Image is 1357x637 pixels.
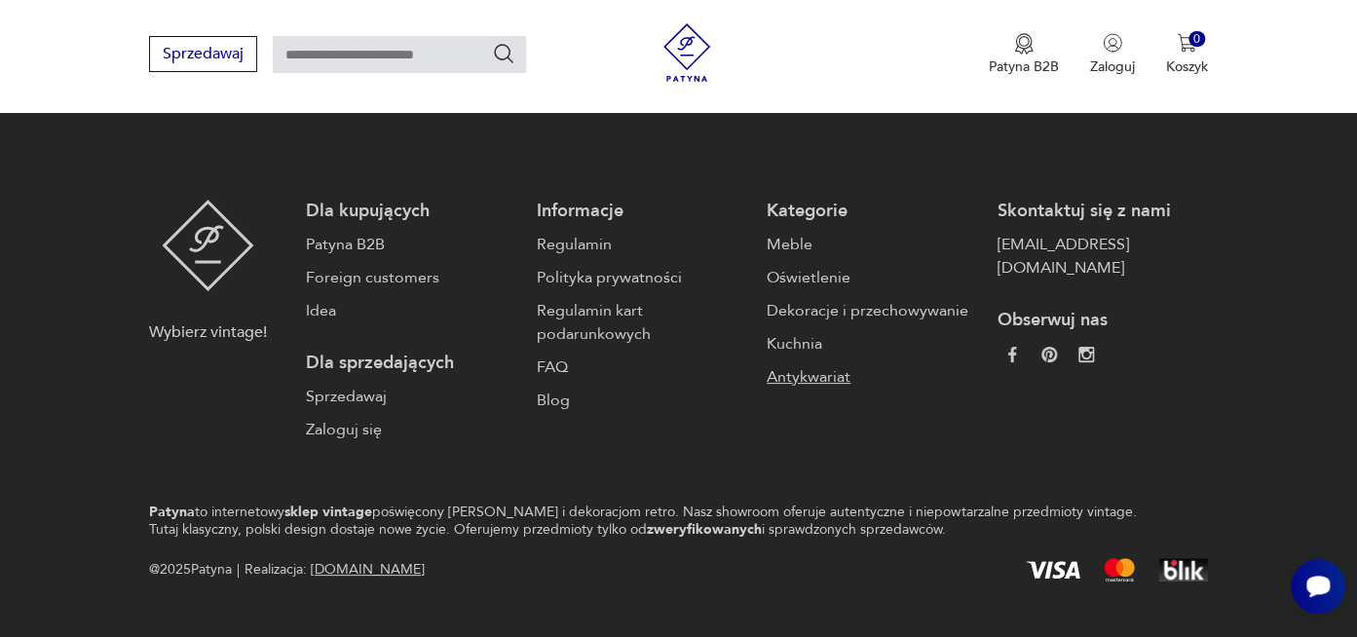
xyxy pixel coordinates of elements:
p: Kategorie [767,200,977,223]
button: 0Koszyk [1166,33,1208,76]
p: to internetowy poświęcony [PERSON_NAME] i dekoracjom retro. Nasz showroom oferuje autentyczne i n... [149,504,1140,539]
button: Szukaj [492,42,515,65]
a: Meble [767,233,977,256]
img: Patyna - sklep z meblami i dekoracjami vintage [162,200,254,291]
a: [DOMAIN_NAME] [311,560,425,579]
img: Ikona medalu [1014,33,1034,55]
img: Mastercard [1104,558,1135,581]
p: Patyna B2B [989,57,1059,76]
button: Zaloguj [1090,33,1135,76]
a: Regulamin [537,233,747,256]
img: Patyna - sklep z meblami i dekoracjami vintage [658,23,716,82]
img: Visa [1026,561,1080,579]
a: Idea [306,299,516,322]
a: Sprzedawaj [149,49,257,62]
a: Foreign customers [306,266,516,289]
iframe: Smartsupp widget button [1291,559,1345,614]
a: Regulamin kart podarunkowych [537,299,747,346]
button: Patyna B2B [989,33,1059,76]
p: Informacje [537,200,747,223]
span: @ 2025 Patyna [149,558,232,581]
p: Obserwuj nas [997,309,1207,332]
strong: Patyna [149,503,195,521]
p: Wybierz vintage! [149,320,267,344]
a: Zaloguj się [306,418,516,441]
img: 37d27d81a828e637adc9f9cb2e3d3a8a.webp [1041,347,1057,362]
a: Oświetlenie [767,266,977,289]
strong: zweryfikowanych [647,520,762,539]
p: Koszyk [1166,57,1208,76]
a: Ikona medaluPatyna B2B [989,33,1059,76]
img: Ikonka użytkownika [1103,33,1122,53]
div: 0 [1188,31,1205,48]
a: Kuchnia [767,332,977,356]
img: BLIK [1158,558,1208,581]
button: Sprzedawaj [149,36,257,72]
p: Skontaktuj się z nami [997,200,1207,223]
p: Dla sprzedających [306,352,516,375]
a: Blog [537,389,747,412]
p: Zaloguj [1090,57,1135,76]
a: Polityka prywatności [537,266,747,289]
a: Patyna B2B [306,233,516,256]
a: [EMAIL_ADDRESS][DOMAIN_NAME] [997,233,1207,280]
span: Realizacja: [245,558,425,581]
img: Ikona koszyka [1177,33,1196,53]
a: Sprzedawaj [306,385,516,408]
div: | [237,558,240,581]
a: Antykwariat [767,365,977,389]
img: c2fd9cf7f39615d9d6839a72ae8e59e5.webp [1078,347,1094,362]
strong: sklep vintage [284,503,372,521]
a: Dekoracje i przechowywanie [767,299,977,322]
a: FAQ [537,356,747,379]
img: da9060093f698e4c3cedc1453eec5031.webp [1004,347,1020,362]
p: Dla kupujących [306,200,516,223]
